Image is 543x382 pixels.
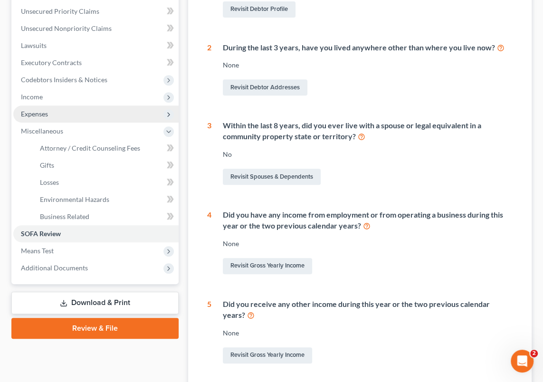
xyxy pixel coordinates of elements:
[40,144,140,152] span: Attorney / Credit Counseling Fees
[21,41,47,49] span: Lawsuits
[32,174,179,191] a: Losses
[32,208,179,225] a: Business Related
[223,299,513,321] div: Did you receive any other income during this year or the two previous calendar years?
[21,229,61,238] span: SOFA Review
[11,318,179,339] a: Review & File
[11,292,179,314] a: Download & Print
[223,1,295,18] a: Revisit Debtor Profile
[223,258,312,274] a: Revisit Gross Yearly Income
[223,169,321,185] a: Revisit Spouses & Dependents
[21,7,99,15] span: Unsecured Priority Claims
[223,120,513,142] div: Within the last 8 years, did you ever live with a spouse or legal equivalent in a community prope...
[223,328,513,338] div: None
[40,178,59,186] span: Losses
[21,76,107,84] span: Codebtors Insiders & Notices
[223,347,312,363] a: Revisit Gross Yearly Income
[40,195,109,203] span: Environmental Hazards
[223,239,513,248] div: None
[40,161,54,169] span: Gifts
[13,54,179,71] a: Executory Contracts
[32,140,179,157] a: Attorney / Credit Counseling Fees
[511,350,533,372] iframe: Intercom live chat
[40,212,89,220] span: Business Related
[21,264,88,272] span: Additional Documents
[223,60,513,70] div: None
[32,191,179,208] a: Environmental Hazards
[207,299,211,365] div: 5
[21,24,112,32] span: Unsecured Nonpriority Claims
[21,127,63,135] span: Miscellaneous
[223,150,513,159] div: No
[207,42,211,98] div: 2
[21,58,82,67] span: Executory Contracts
[13,225,179,242] a: SOFA Review
[207,210,211,276] div: 4
[223,79,307,95] a: Revisit Debtor Addresses
[223,210,513,231] div: Did you have any income from employment or from operating a business during this year or the two ...
[223,42,513,53] div: During the last 3 years, have you lived anywhere other than where you live now?
[13,3,179,20] a: Unsecured Priority Claims
[32,157,179,174] a: Gifts
[21,247,54,255] span: Means Test
[207,120,211,187] div: 3
[13,37,179,54] a: Lawsuits
[21,93,43,101] span: Income
[530,350,538,357] span: 2
[21,110,48,118] span: Expenses
[13,20,179,37] a: Unsecured Nonpriority Claims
